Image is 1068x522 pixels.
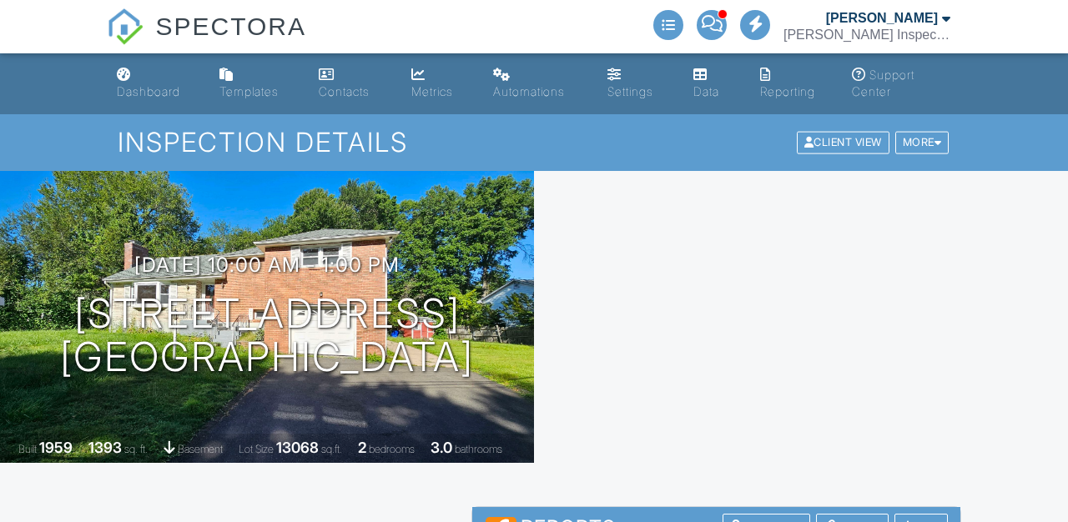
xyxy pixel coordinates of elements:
span: Lot Size [239,443,274,455]
span: sq. ft. [124,443,148,455]
span: bathrooms [455,443,502,455]
div: Schaefer Inspection Service [783,27,950,43]
div: 13068 [276,439,319,456]
a: Metrics [405,60,474,108]
div: More [895,132,950,154]
div: 1393 [88,439,122,456]
a: Support Center [845,60,958,108]
h1: [STREET_ADDRESS] [GEOGRAPHIC_DATA] [60,292,474,380]
div: Reporting [760,84,815,98]
a: Settings [601,60,673,108]
span: basement [178,443,223,455]
div: Dashboard [117,84,180,98]
a: Templates [213,60,298,108]
div: Data [693,84,719,98]
a: Client View [795,135,894,148]
div: Templates [219,84,279,98]
div: Metrics [411,84,453,98]
a: Data [687,60,741,108]
div: Client View [797,132,889,154]
span: SPECTORA [155,8,306,43]
div: 2 [358,439,366,456]
div: Contacts [319,84,370,98]
a: Dashboard [110,60,199,108]
div: [PERSON_NAME] [826,10,938,27]
span: Built [18,443,37,455]
h3: [DATE] 10:00 am - 1:00 pm [134,253,400,276]
span: bedrooms [369,443,415,455]
div: 1959 [39,439,73,456]
img: The Best Home Inspection Software - Spectora [107,8,144,45]
a: Automations (Advanced) [486,60,587,108]
div: Settings [607,84,653,98]
a: SPECTORA [107,25,306,56]
h1: Inspection Details [118,128,950,157]
a: Reporting [753,60,832,108]
div: Automations [493,84,565,98]
div: 3.0 [431,439,452,456]
span: sq.ft. [321,443,342,455]
div: Support Center [852,68,914,98]
a: Contacts [312,60,391,108]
